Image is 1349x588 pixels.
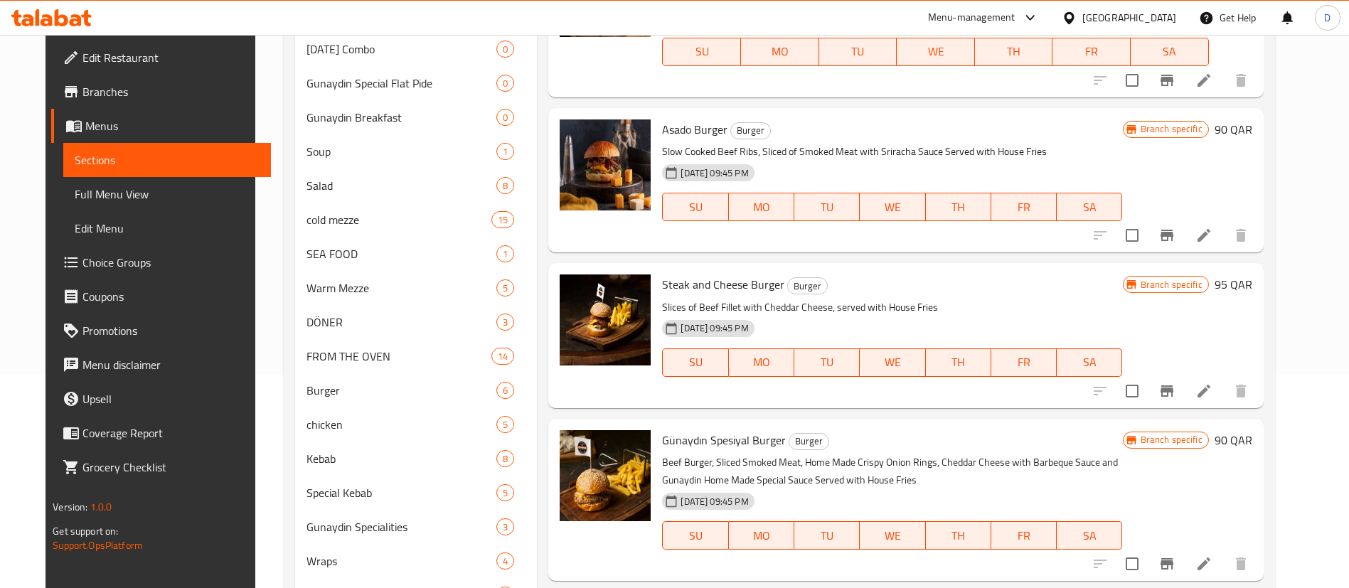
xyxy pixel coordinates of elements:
a: Branches [51,75,271,109]
span: WE [865,352,919,373]
div: Burger [730,122,771,139]
span: FROM THE OVEN [306,348,491,365]
div: items [496,518,514,535]
div: Ramadan Combo [306,41,496,58]
span: SU [668,525,723,546]
span: FR [1058,41,1125,62]
span: Branch specific [1135,122,1208,136]
div: Special Kebab [306,484,496,501]
span: Burger [788,278,827,294]
a: Edit Menu [63,211,271,245]
button: Branch-specific-item [1150,547,1184,581]
span: Menu disclaimer [82,356,260,373]
div: Salad8 [295,169,537,203]
span: Select to update [1117,549,1147,579]
div: [GEOGRAPHIC_DATA] [1082,10,1176,26]
span: 5 [497,418,513,432]
button: MO [729,348,794,377]
a: Edit menu item [1195,383,1212,400]
span: Wraps [306,552,496,570]
button: TU [794,521,860,550]
span: 8 [497,452,513,466]
p: Slices of Beef Fillet with Cheddar Cheese, served with House Fries [662,299,1122,316]
span: Branch specific [1135,433,1208,447]
span: Menus [85,117,260,134]
a: Edit menu item [1195,555,1212,572]
div: Gunaydin Special Flat Pide0 [295,66,537,100]
div: Kebab8 [295,442,537,476]
h6: 90 QAR [1215,119,1252,139]
span: FR [997,525,1051,546]
div: Burger [787,277,828,294]
span: 4 [497,555,513,568]
span: Burger [306,382,496,399]
button: Branch-specific-item [1150,218,1184,252]
div: Kebab [306,450,496,467]
a: Edit Restaurant [51,41,271,75]
span: WE [865,197,919,218]
a: Grocery Checklist [51,450,271,484]
img: Günaydın Spesiyal Burger [560,430,651,521]
div: Gunaydin Specialities3 [295,510,537,544]
span: Warm Mezze [306,279,496,296]
span: 0 [497,43,513,56]
a: Menu disclaimer [51,348,271,382]
button: FR [1052,38,1131,66]
div: Burger [789,433,829,450]
span: [DATE] 09:45 PM [675,321,754,335]
button: delete [1224,218,1258,252]
span: SA [1136,41,1203,62]
span: Asado Burger [662,119,727,140]
h6: 95 QAR [1215,274,1252,294]
div: items [496,109,514,126]
div: items [491,348,514,365]
span: 1.0.0 [90,498,112,516]
span: Grocery Checklist [82,459,260,476]
span: [DATE] Combo [306,41,496,58]
img: Asado Burger [560,119,651,210]
span: DÖNER [306,314,496,331]
button: SA [1057,193,1122,221]
a: Coupons [51,279,271,314]
div: Special Kebab5 [295,476,537,510]
button: WE [860,521,925,550]
span: 3 [497,520,513,534]
div: SEA FOOD [306,245,496,262]
div: Soup1 [295,134,537,169]
div: items [496,450,514,467]
span: Select to update [1117,220,1147,250]
div: items [496,552,514,570]
a: Promotions [51,314,271,348]
div: items [496,314,514,331]
div: items [496,75,514,92]
div: items [496,143,514,160]
div: cold mezze15 [295,203,537,237]
span: Steak and Cheese Burger [662,274,784,295]
span: Branch specific [1135,278,1208,292]
button: SU [662,348,728,377]
span: cold mezze [306,211,491,228]
button: Branch-specific-item [1150,374,1184,408]
span: Full Menu View [75,186,260,203]
span: SA [1062,197,1116,218]
span: Gunaydin Breakfast [306,109,496,126]
div: items [491,211,514,228]
button: SA [1057,348,1122,377]
div: SEA FOOD1 [295,237,537,271]
span: 1 [497,247,513,261]
span: Upsell [82,390,260,407]
button: WE [897,38,975,66]
div: Gunaydin Special Flat Pide [306,75,496,92]
a: Support.OpsPlatform [53,536,143,555]
span: Version: [53,498,87,516]
span: SU [668,197,723,218]
button: WE [860,348,925,377]
div: items [496,279,514,296]
button: TU [819,38,897,66]
span: SA [1062,352,1116,373]
span: Get support on: [53,522,118,540]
